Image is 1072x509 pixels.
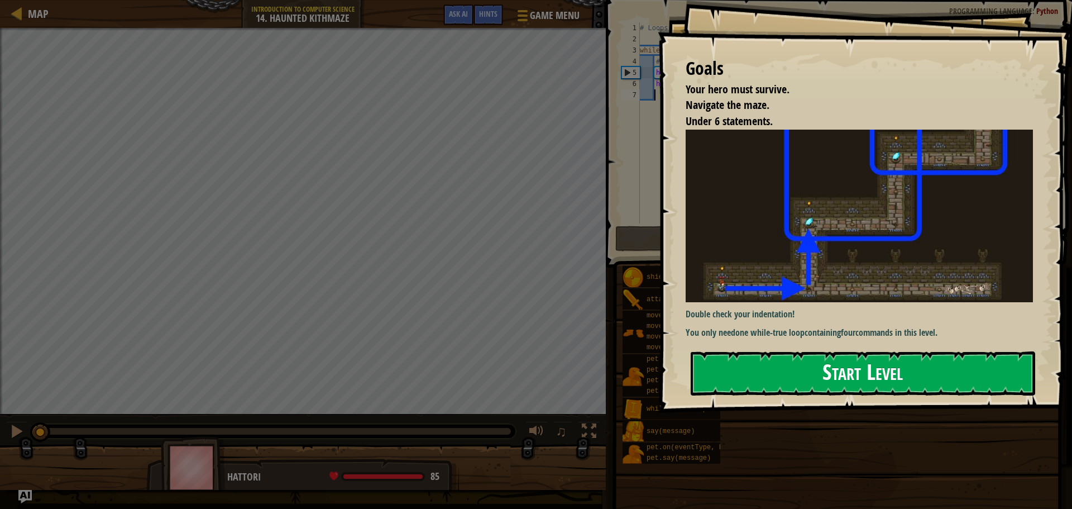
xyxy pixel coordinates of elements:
img: portrait.png [623,444,644,465]
span: Game Menu [530,8,580,23]
button: Run [615,226,1055,251]
span: attack(target) [647,296,703,303]
span: Navigate the maze. [686,97,769,112]
button: Ask AI [18,490,32,503]
span: pet [647,355,659,363]
span: pet.on(eventType, handler) [647,444,751,451]
span: pet.fetch(item) [647,366,707,374]
img: Haunted kithmaze [686,130,1041,302]
p: You only need containing commands in this level. [686,326,1041,339]
div: 3 [621,45,640,56]
button: Adjust volume [525,421,548,444]
div: 4 [621,56,640,67]
li: Under 6 statements. [672,113,1030,130]
span: shield() [647,273,679,281]
button: Toggle fullscreen [578,421,600,444]
span: pet.say(message) [647,454,711,462]
button: Ask AI [443,4,473,25]
span: Ask AI [449,8,468,19]
img: portrait.png [623,421,644,443]
span: moveRight(steps) [647,333,711,341]
li: Navigate the maze. [672,97,1030,113]
div: Goals [686,56,1033,82]
span: Your hero must survive. [686,82,789,97]
span: pet.findNearestByType(type) [647,377,755,384]
div: 2 [621,34,640,45]
button: Game Menu [509,4,586,31]
a: Map [22,6,49,21]
div: 7 [621,89,640,101]
img: portrait.png [623,267,644,288]
img: thang_avatar_frame.png [161,436,226,498]
span: moveUp(steps) [647,344,699,351]
img: portrait.png [623,399,644,420]
button: ♫ [553,421,572,444]
img: portrait.png [623,322,644,344]
button: Start Level [691,351,1035,396]
span: say(message) [647,427,695,435]
span: Under 6 statements. [686,113,773,129]
p: Double check your indentation! [686,308,1041,321]
strong: four [841,326,855,339]
span: Hints [479,8,497,19]
span: while-true loop [647,405,707,413]
div: 5 [622,67,640,78]
button: Ctrl + P: Pause [6,421,28,444]
img: portrait.png [623,366,644,387]
strong: one [735,326,748,339]
span: Map [28,6,49,21]
span: 85 [430,469,439,483]
div: 6 [621,78,640,89]
img: portrait.png [623,289,644,311]
span: pet.moveXY(x, y) [647,387,711,395]
div: Hattori [227,470,448,484]
span: moveLeft(steps) [647,322,707,330]
div: 1 [621,22,640,34]
div: health: 85.2 / 85.2 [329,472,439,482]
strong: while-true loop [750,326,805,339]
span: moveDown(steps) [647,312,707,320]
li: Your hero must survive. [672,82,1030,98]
span: ♫ [556,423,567,440]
